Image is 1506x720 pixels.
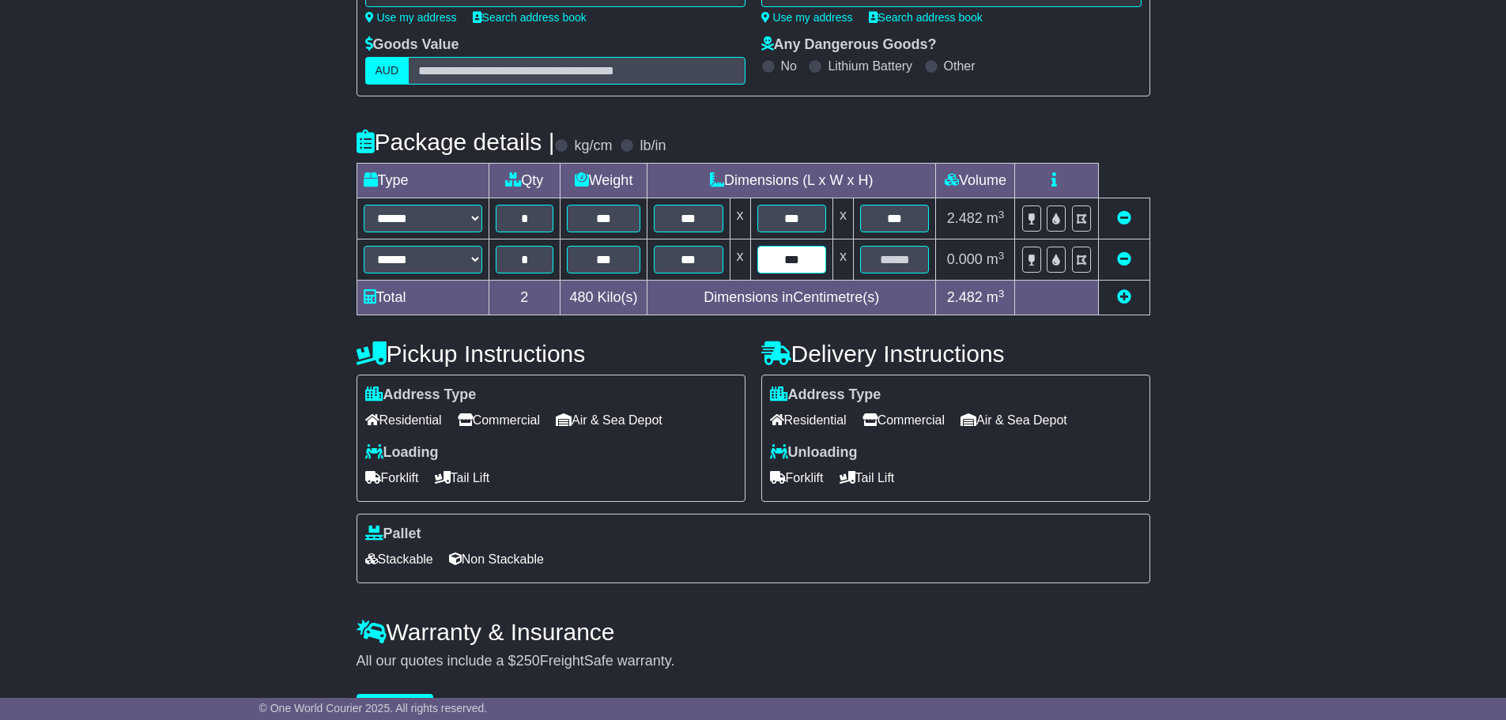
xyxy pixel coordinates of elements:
a: Remove this item [1117,210,1131,226]
td: Type [357,164,489,198]
td: 2 [489,281,561,315]
div: All our quotes include a $ FreightSafe warranty. [357,653,1150,670]
label: Address Type [770,386,881,404]
td: Weight [561,164,647,198]
span: 2.482 [947,210,983,226]
td: x [832,239,853,281]
label: lb/in [640,138,666,155]
td: Dimensions (L x W x H) [647,164,936,198]
label: Goods Value [365,36,459,54]
span: Tail Lift [435,466,490,490]
td: Volume [936,164,1015,198]
span: 0.000 [947,251,983,267]
span: Residential [365,408,442,432]
span: Air & Sea Depot [961,408,1067,432]
h4: Pickup Instructions [357,341,745,367]
span: Commercial [862,408,945,432]
sup: 3 [998,209,1005,221]
label: Any Dangerous Goods? [761,36,937,54]
label: No [781,58,797,74]
a: Add new item [1117,289,1131,305]
span: m [987,289,1005,305]
span: Residential [770,408,847,432]
span: © One World Courier 2025. All rights reserved. [259,702,488,714]
span: m [987,210,1005,226]
td: Qty [489,164,561,198]
td: Kilo(s) [561,281,647,315]
a: Remove this item [1117,251,1131,267]
sup: 3 [998,250,1005,262]
a: Use my address [365,11,457,24]
label: Address Type [365,386,477,404]
span: 480 [570,289,594,305]
td: Dimensions in Centimetre(s) [647,281,936,315]
sup: 3 [998,288,1005,300]
span: Non Stackable [449,547,544,571]
span: 2.482 [947,289,983,305]
td: x [730,239,750,281]
label: Other [944,58,976,74]
span: Stackable [365,547,433,571]
label: AUD [365,57,410,85]
a: Search address book [869,11,983,24]
span: 250 [516,653,540,669]
span: Air & Sea Depot [556,408,662,432]
h4: Warranty & Insurance [357,619,1150,645]
span: Tail Lift [840,466,895,490]
a: Use my address [761,11,853,24]
span: Forklift [365,466,419,490]
td: x [730,198,750,239]
h4: Delivery Instructions [761,341,1150,367]
label: Unloading [770,444,858,462]
span: Commercial [458,408,540,432]
label: Lithium Battery [828,58,912,74]
a: Search address book [473,11,587,24]
h4: Package details | [357,129,555,155]
label: Loading [365,444,439,462]
td: Total [357,281,489,315]
label: kg/cm [574,138,612,155]
span: m [987,251,1005,267]
span: Forklift [770,466,824,490]
td: x [832,198,853,239]
label: Pallet [365,526,421,543]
